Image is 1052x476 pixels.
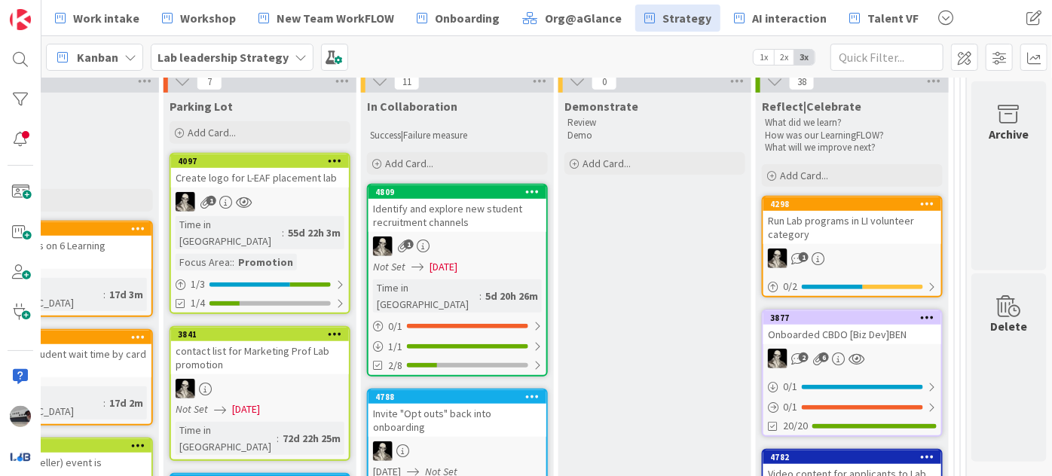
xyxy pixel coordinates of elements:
span: 0 / 1 [388,319,402,334]
div: WS [369,441,546,461]
span: 1/4 [191,295,205,311]
i: Not Set [373,260,405,273]
a: Workshop [153,5,245,32]
span: 3x [794,50,815,65]
span: : [232,254,234,270]
span: Add Card... [385,157,433,170]
span: : [103,395,106,411]
div: 4298 [763,197,941,211]
div: 0/1 [763,398,941,416]
p: Demo [567,130,742,142]
img: WS [373,441,393,461]
div: 4788Invite "Opt outs" back into onboarding [369,390,546,437]
span: 38 [789,72,815,90]
span: Add Card... [583,157,631,170]
a: Talent VF [840,5,928,32]
img: Visit kanbanzone.com [10,9,31,30]
div: 3877 [770,313,941,323]
div: Identify and explore new student recruitment channels [369,199,546,232]
span: 1x [754,50,774,65]
div: 72d 22h 25m [279,430,344,447]
a: AI interaction [725,5,836,32]
span: 0 [592,72,617,90]
div: 3841 [178,329,349,340]
span: Kanban [77,48,118,66]
img: WS [768,249,787,268]
i: Not Set [176,402,208,416]
span: 11 [394,72,420,90]
span: AI interaction [752,9,827,27]
span: 0 / 1 [783,399,797,415]
div: 4097 [178,156,349,166]
div: 1/1 [369,337,546,356]
div: 0/1 [763,377,941,396]
span: Workshop [180,9,236,27]
div: 4782 [770,452,941,462]
div: Time in [GEOGRAPHIC_DATA] [373,279,479,313]
input: Quick Filter... [830,44,943,71]
div: Delete [991,317,1028,335]
span: : [282,224,284,241]
div: 0/2 [763,277,941,296]
span: Work intake [73,9,139,27]
span: : [479,288,482,304]
span: 0 / 2 [783,279,797,294]
div: Onboarded CBDO [Biz Dev]BEN [763,325,941,344]
div: Time in [GEOGRAPHIC_DATA] [176,216,282,249]
span: 6 [819,352,829,362]
b: Lab leadership Strategy [157,50,289,65]
p: Review [567,117,742,129]
span: [DATE] [232,401,260,417]
div: WS [171,192,349,212]
div: Focus Area: [176,254,232,270]
img: WS [373,236,393,256]
span: Add Card... [780,169,828,182]
div: 4097 [171,154,349,168]
div: 4809 [375,187,546,197]
div: 1/3 [171,275,349,294]
div: Invite "Opt outs" back into onboarding [369,404,546,437]
a: Onboarding [408,5,509,32]
p: How was our LearningFLOW? [765,130,940,142]
span: In Collaboration [367,99,457,114]
div: Archive [989,125,1029,143]
p: What will we improve next? [765,142,940,154]
p: Success|Failure measure [370,130,545,142]
div: WS [763,349,941,368]
div: 4782 [763,450,941,464]
span: [DATE] [430,259,457,275]
div: 17d 2m [106,395,147,411]
span: Add Card... [188,126,236,139]
div: WS [171,379,349,398]
div: 4097Create logo for L-EAF placement lab [171,154,349,188]
img: WS [176,192,195,212]
div: contact list for Marketing Prof Lab promotion [171,341,349,374]
div: 5d 20h 26m [482,288,542,304]
img: avatar [10,446,31,467]
span: New Team WorkFLOW [277,9,394,27]
div: Create logo for L-EAF placement lab [171,168,349,188]
div: 3877Onboarded CBDO [Biz Dev]BEN [763,311,941,344]
p: What did we learn? [765,117,940,129]
span: Reflect|Celebrate [762,99,861,114]
img: jB [10,406,31,427]
div: Run Lab programs in LI volunteer category [763,211,941,244]
span: Talent VF [867,9,919,27]
span: 2/8 [388,358,402,374]
div: 4809Identify and explore new student recruitment channels [369,185,546,232]
div: 55d 22h 3m [284,224,344,241]
div: 17d 3m [106,286,147,303]
span: : [277,430,279,447]
span: 1 [404,240,414,249]
div: 4298Run Lab programs in LI volunteer category [763,197,941,244]
img: WS [768,349,787,368]
div: WS [763,249,941,268]
span: 20/20 [783,418,808,434]
div: 4788 [369,390,546,404]
div: 3841 [171,328,349,341]
span: 7 [197,72,222,90]
div: 4788 [375,392,546,402]
div: Time in [GEOGRAPHIC_DATA] [176,422,277,455]
div: Promotion [234,254,297,270]
span: 0 / 1 [783,379,797,395]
